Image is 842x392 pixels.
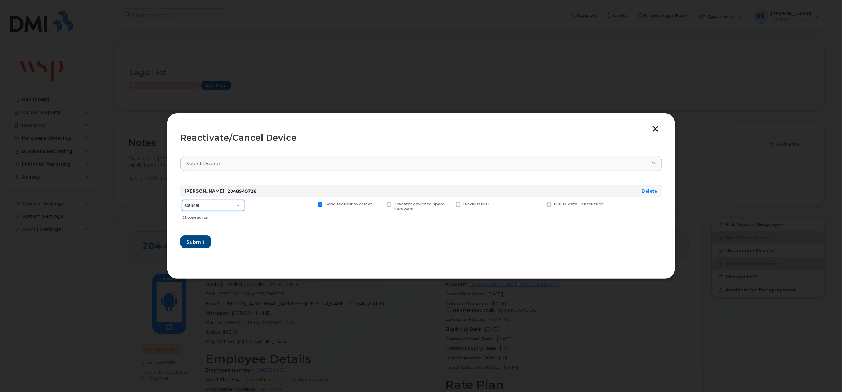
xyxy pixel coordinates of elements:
div: Reactivate/Cancel Device [180,134,662,142]
strong: [PERSON_NAME] [185,188,225,194]
span: Send request to carrier [325,202,372,207]
input: Future date Cancellation [538,202,542,206]
span: Submit [187,238,205,245]
input: Send request to carrier [309,202,313,206]
a: Select device [180,156,662,171]
input: Transfer device to spare hardware [378,202,382,206]
span: Transfer device to spare hardware [394,202,444,211]
span: Select device [187,160,220,167]
span: Blacklist IMEI [463,202,489,207]
input: Blacklist IMEI [447,202,451,206]
a: Delete [642,188,658,194]
span: Future date Cancellation [554,202,604,207]
span: 2048940726 [228,188,257,194]
button: Submit [180,235,211,248]
div: Choose action [182,212,244,220]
